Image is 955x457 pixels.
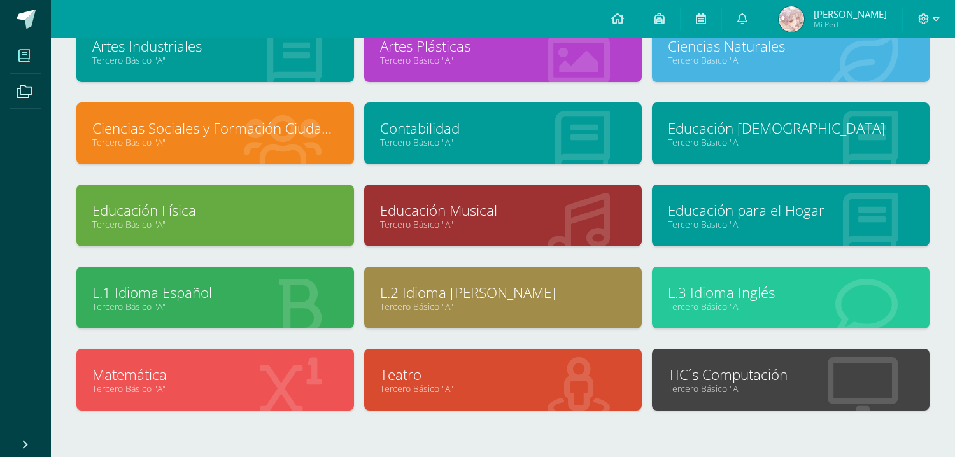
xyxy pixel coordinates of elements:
a: Matemática [92,365,338,384]
a: Tercero Básico "A" [668,136,914,148]
a: Educación Física [92,200,338,220]
a: L.2 Idioma [PERSON_NAME] [380,283,626,302]
img: 516c3d79744dff6a87ce3e10d8c9a27c.png [779,6,804,32]
a: Tercero Básico "A" [668,383,914,395]
a: Tercero Básico "A" [380,300,626,313]
a: Tercero Básico "A" [92,136,338,148]
a: Tercero Básico "A" [92,54,338,66]
span: [PERSON_NAME] [814,8,887,20]
a: Artes Plásticas [380,36,626,56]
a: Tercero Básico "A" [380,218,626,230]
a: TIC´s Computación [668,365,914,384]
a: Tercero Básico "A" [668,218,914,230]
a: Educación [DEMOGRAPHIC_DATA] [668,118,914,138]
a: Tercero Básico "A" [92,383,338,395]
span: Mi Perfil [814,19,887,30]
a: Artes Industriales [92,36,338,56]
a: Teatro [380,365,626,384]
a: Tercero Básico "A" [92,300,338,313]
a: Tercero Básico "A" [380,383,626,395]
a: Tercero Básico "A" [668,300,914,313]
a: L.1 Idioma Español [92,283,338,302]
a: Educación para el Hogar [668,200,914,220]
a: Tercero Básico "A" [380,54,626,66]
a: Tercero Básico "A" [92,218,338,230]
a: Tercero Básico "A" [380,136,626,148]
a: Contabilidad [380,118,626,138]
a: Educación Musical [380,200,626,220]
a: Tercero Básico "A" [668,54,914,66]
a: L.3 Idioma Inglés [668,283,914,302]
a: Ciencias Naturales [668,36,914,56]
a: Ciencias Sociales y Formación Ciudadana [92,118,338,138]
